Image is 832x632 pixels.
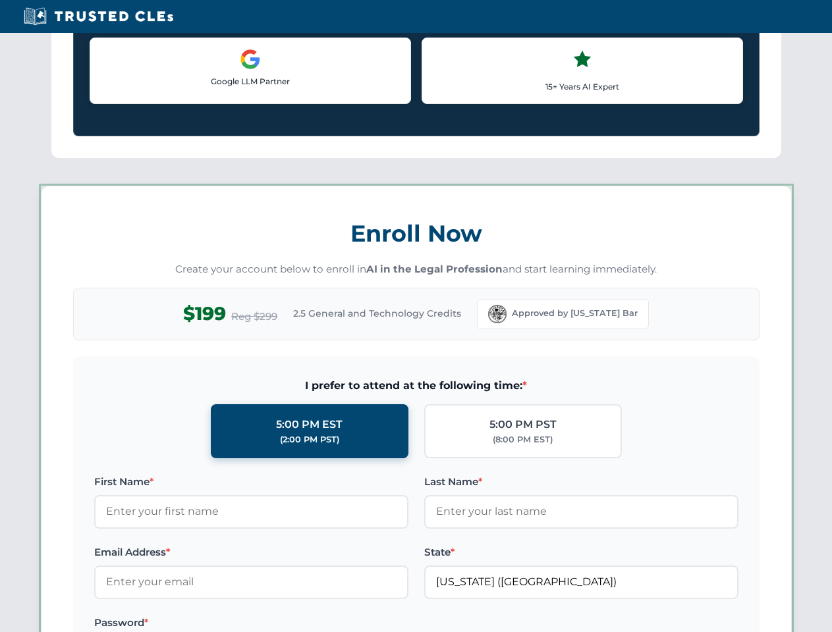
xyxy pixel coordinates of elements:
p: 15+ Years AI Expert [433,80,732,93]
div: 5:00 PM EST [276,416,343,433]
input: Enter your email [94,566,408,598]
div: (2:00 PM PST) [280,433,339,446]
span: I prefer to attend at the following time: [94,377,738,394]
input: Florida (FL) [424,566,738,598]
span: 2.5 General and Technology Credits [293,306,461,321]
label: State [424,544,738,560]
label: Email Address [94,544,408,560]
span: $199 [183,299,226,329]
input: Enter your last name [424,495,738,528]
strong: AI in the Legal Profession [366,263,503,275]
span: Reg $299 [231,309,277,325]
p: Google LLM Partner [101,75,400,88]
span: Approved by [US_STATE] Bar [512,307,638,320]
img: Trusted CLEs [20,7,177,26]
p: Create your account below to enroll in and start learning immediately. [73,262,760,277]
div: (8:00 PM EST) [493,433,553,446]
label: First Name [94,474,408,490]
div: 5:00 PM PST [489,416,557,433]
h3: Enroll Now [73,213,760,254]
input: Enter your first name [94,495,408,528]
img: Florida Bar [488,305,507,323]
label: Password [94,615,408,631]
label: Last Name [424,474,738,490]
img: Google [240,49,261,70]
